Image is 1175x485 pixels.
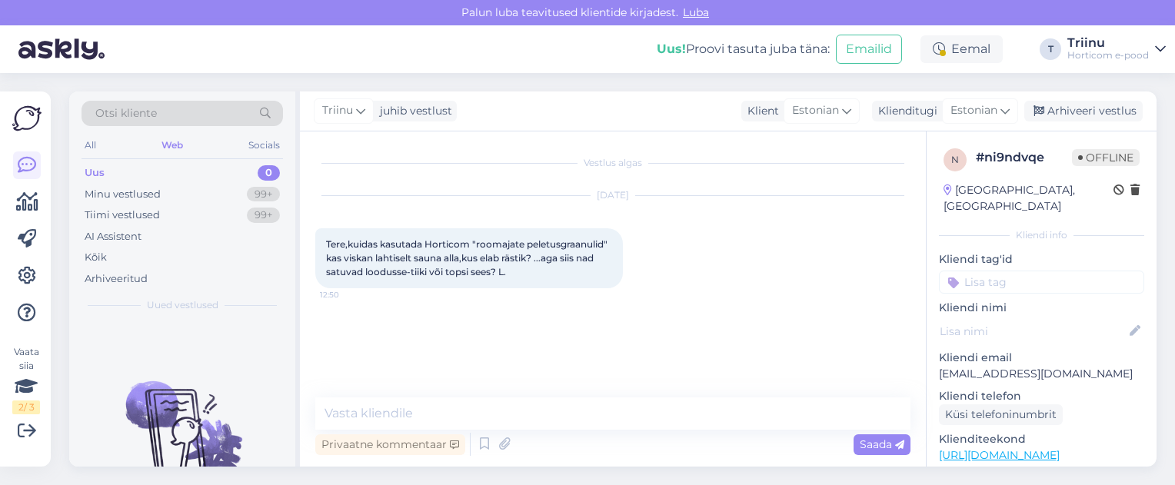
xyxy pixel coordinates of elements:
div: Uus [85,165,105,181]
div: Vestlus algas [315,156,910,170]
div: [DATE] [315,188,910,202]
span: Estonian [950,102,997,119]
div: AI Assistent [85,229,141,244]
p: Kliendi nimi [939,300,1144,316]
div: Tiimi vestlused [85,208,160,223]
div: Klient [741,103,779,119]
div: Arhiveeri vestlus [1024,101,1143,121]
div: Proovi tasuta juba täna: [657,40,830,58]
span: Tere,kuidas kasutada Horticom "roomajate peletusgraanulid" kas viskan lahtiselt sauna alla,kus el... [326,238,610,277]
span: Offline [1072,149,1140,166]
div: 99+ [247,187,280,202]
div: Kliendi info [939,228,1144,242]
div: Kõik [85,250,107,265]
span: Uued vestlused [147,298,218,312]
span: 12:50 [320,289,378,301]
p: [EMAIL_ADDRESS][DOMAIN_NAME] [939,366,1144,382]
div: juhib vestlust [374,103,452,119]
div: Horticom e-pood [1067,49,1149,61]
span: Luba [678,5,714,19]
p: Kliendi telefon [939,388,1144,404]
div: # ni9ndvqe [976,148,1072,167]
p: Kliendi email [939,350,1144,366]
span: n [951,154,959,165]
div: All [82,135,99,155]
div: Arhiveeritud [85,271,148,287]
div: 2 / 3 [12,400,40,414]
div: Triinu [1067,37,1149,49]
div: T [1040,38,1061,60]
p: Kliendi tag'id [939,251,1144,267]
a: [URL][DOMAIN_NAME] [939,448,1060,462]
a: TriinuHorticom e-pood [1067,37,1166,61]
div: 0 [258,165,280,181]
input: Lisa nimi [940,323,1127,340]
div: Vaata siia [12,345,40,414]
div: 99+ [247,208,280,223]
div: Socials [245,135,283,155]
input: Lisa tag [939,271,1144,294]
div: Klienditugi [872,103,937,119]
div: Privaatne kommentaar [315,434,465,455]
span: Triinu [322,102,353,119]
span: Estonian [792,102,839,119]
b: Uus! [657,42,686,56]
span: Otsi kliente [95,105,157,121]
div: Minu vestlused [85,187,161,202]
div: Küsi telefoninumbrit [939,404,1063,425]
p: Klienditeekond [939,431,1144,447]
div: Eemal [920,35,1003,63]
div: Web [158,135,186,155]
div: [GEOGRAPHIC_DATA], [GEOGRAPHIC_DATA] [944,182,1113,214]
span: Saada [860,437,904,451]
button: Emailid [836,35,902,64]
img: Askly Logo [12,104,42,133]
